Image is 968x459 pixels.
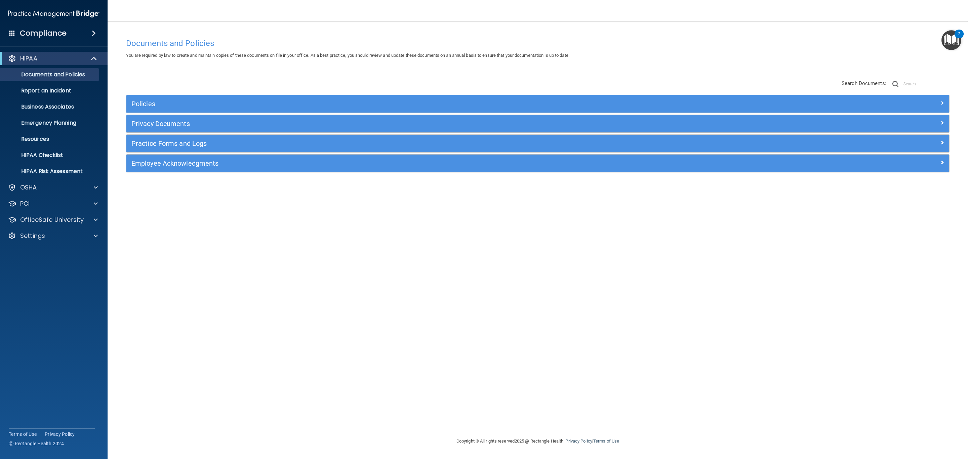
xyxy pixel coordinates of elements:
a: Privacy Policy [565,439,592,444]
a: OfficeSafe University [8,216,98,224]
span: You are required by law to create and maintain copies of these documents on file in your office. ... [126,53,569,58]
h4: Documents and Policies [126,39,950,48]
p: Resources [4,136,96,142]
p: OfficeSafe University [20,216,84,224]
input: Search [903,79,950,89]
p: Report an Incident [4,87,96,94]
p: HIPAA Checklist [4,152,96,159]
p: Business Associates [4,103,96,110]
h5: Employee Acknowledgments [131,160,738,167]
p: Settings [20,232,45,240]
a: Settings [8,232,98,240]
a: Practice Forms and Logs [131,138,944,149]
img: PMB logo [8,7,99,20]
h4: Compliance [20,29,67,38]
button: Open Resource Center, 2 new notifications [941,30,961,50]
p: HIPAA [20,54,37,62]
a: Policies [131,98,944,109]
p: Emergency Planning [4,120,96,126]
a: Privacy Policy [45,431,75,437]
div: 2 [958,34,960,43]
a: Terms of Use [593,439,619,444]
iframe: Drift Widget Chat Controller [852,412,960,438]
p: Documents and Policies [4,71,96,78]
p: PCI [20,200,30,208]
a: Privacy Documents [131,118,944,129]
h5: Policies [131,100,738,108]
span: Search Documents: [842,80,886,86]
img: ic-search.3b580494.png [892,81,898,87]
a: HIPAA [8,54,97,62]
span: Ⓒ Rectangle Health 2024 [9,440,64,447]
h5: Practice Forms and Logs [131,140,738,147]
div: Copyright © All rights reserved 2025 @ Rectangle Health | | [415,430,660,452]
p: OSHA [20,183,37,192]
a: Employee Acknowledgments [131,158,944,169]
a: Terms of Use [9,431,37,437]
h5: Privacy Documents [131,120,738,127]
p: HIPAA Risk Assessment [4,168,96,175]
a: PCI [8,200,98,208]
a: OSHA [8,183,98,192]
